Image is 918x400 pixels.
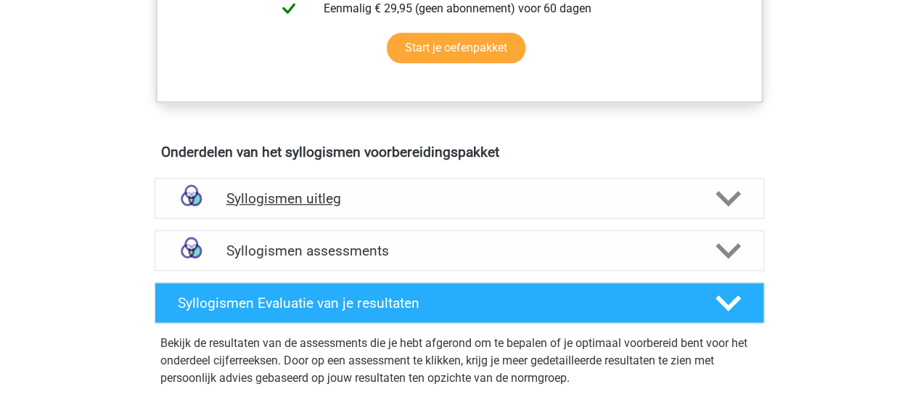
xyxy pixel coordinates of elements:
a: Start je oefenpakket [387,33,525,63]
img: syllogismen uitleg [173,180,210,217]
a: assessments Syllogismen assessments [149,230,770,271]
img: syllogismen assessments [173,232,210,269]
h4: Syllogismen Evaluatie van je resultaten [178,295,692,311]
a: Syllogismen Evaluatie van je resultaten [149,282,770,323]
a: uitleg Syllogismen uitleg [149,178,770,219]
h4: Onderdelen van het syllogismen voorbereidingspakket [161,144,758,160]
h4: Syllogismen uitleg [226,190,692,207]
h4: Syllogismen assessments [226,242,692,259]
p: Bekijk de resultaten van de assessments die je hebt afgerond om te bepalen of je optimaal voorber... [160,335,758,387]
